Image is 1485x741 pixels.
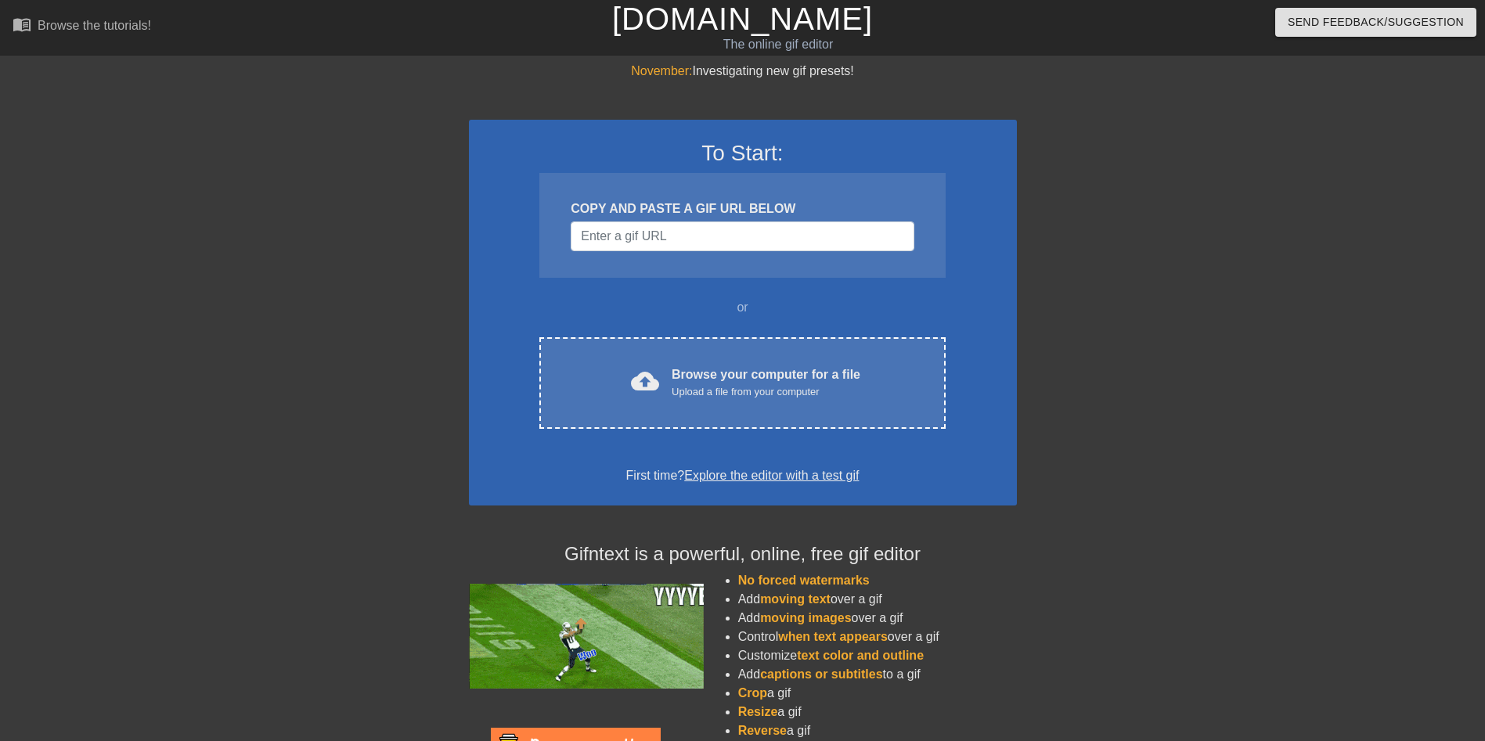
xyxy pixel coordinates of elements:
[738,665,1017,684] li: Add to a gif
[38,19,151,32] div: Browse the tutorials!
[469,584,704,689] img: football_small.gif
[631,367,659,395] span: cloud_upload
[469,62,1017,81] div: Investigating new gif presets!
[738,705,778,718] span: Resize
[760,592,831,606] span: moving text
[778,630,888,643] span: when text appears
[1275,8,1476,37] button: Send Feedback/Suggestion
[1288,13,1464,32] span: Send Feedback/Suggestion
[612,2,873,36] a: [DOMAIN_NAME]
[503,35,1053,54] div: The online gif editor
[738,628,1017,646] li: Control over a gif
[738,721,1017,740] li: a gif
[738,686,767,700] span: Crop
[738,703,1017,721] li: a gif
[510,298,976,317] div: or
[797,649,924,662] span: text color and outline
[571,200,914,218] div: COPY AND PASTE A GIF URL BELOW
[672,365,860,400] div: Browse your computer for a file
[738,646,1017,665] li: Customize
[469,543,1017,566] h4: Gifntext is a powerful, online, free gif editor
[738,684,1017,703] li: a gif
[738,574,870,587] span: No forced watermarks
[738,590,1017,609] li: Add over a gif
[738,724,787,737] span: Reverse
[489,140,997,167] h3: To Start:
[571,221,914,251] input: Username
[631,64,692,77] span: November:
[489,466,997,485] div: First time?
[13,15,31,34] span: menu_book
[738,609,1017,628] li: Add over a gif
[684,469,859,482] a: Explore the editor with a test gif
[13,15,151,39] a: Browse the tutorials!
[760,611,851,624] span: moving images
[672,384,860,400] div: Upload a file from your computer
[760,667,882,681] span: captions or subtitles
